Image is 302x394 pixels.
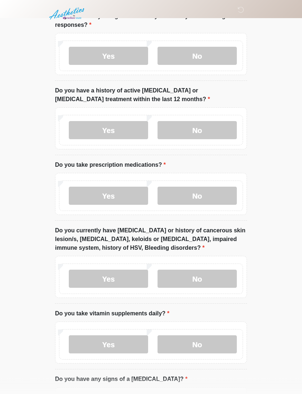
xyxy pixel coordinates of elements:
[69,336,148,354] label: Yes
[158,121,237,140] label: No
[48,5,87,22] img: Aesthetics by Emediate Cure Logo
[55,227,247,253] label: Do you currently have [MEDICAL_DATA] or history of cancerous skin lesion/s, [MEDICAL_DATA], keloi...
[55,161,166,170] label: Do you take prescription medications?
[55,310,169,318] label: Do you take vitamin supplements daily?
[69,121,148,140] label: Yes
[55,375,188,384] label: Do you have any signs of a [MEDICAL_DATA]?
[69,270,148,288] label: Yes
[158,47,237,65] label: No
[158,270,237,288] label: No
[55,87,247,104] label: Do you have a history of active [MEDICAL_DATA] or [MEDICAL_DATA] treatment within the last 12 mon...
[69,187,148,205] label: Yes
[158,336,237,354] label: No
[69,47,148,65] label: Yes
[158,187,237,205] label: No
